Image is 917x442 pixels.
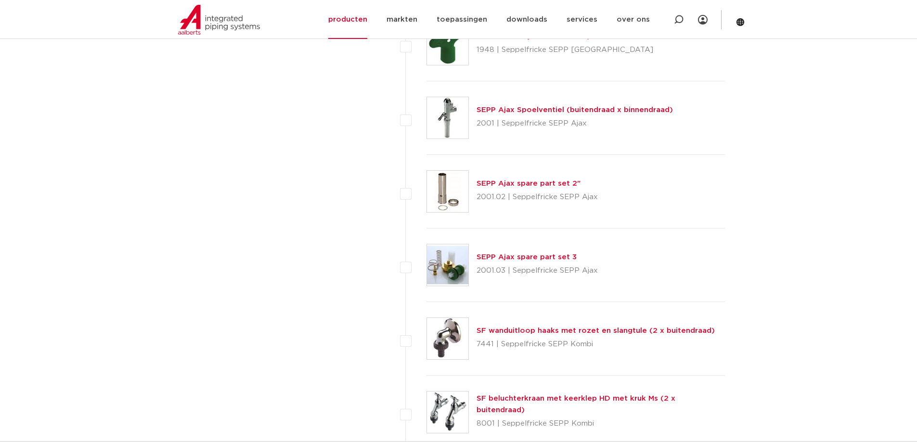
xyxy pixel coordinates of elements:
p: 2001.03 | Seppelfricke SEPP Ajax [477,263,598,278]
img: Thumbnail for SEPP Germany steeksleutel 6,5mm [427,24,468,65]
p: 2001.02 | Seppelfricke SEPP Ajax [477,189,598,205]
img: Thumbnail for SF wanduitloop haaks met rozet en slangtule (2 x buitendraad) [427,318,468,359]
a: SF beluchterkraan met keerklep HD met kruk Ms (2 x buitendraad) [477,395,675,414]
img: Thumbnail for SEPP Ajax spare part set 3 [427,244,468,286]
a: SEPP Ajax spare part set 3 [477,253,577,261]
p: 7441 | Seppelfricke SEPP Kombi [477,337,715,352]
p: 8001 | Seppelfricke SEPP Kombi [477,416,725,431]
a: SF wanduitloop haaks met rozet en slangtule (2 x buitendraad) [477,327,715,334]
img: Thumbnail for SEPP Ajax spare part set 2" [427,171,468,212]
img: Thumbnail for SF beluchterkraan met keerklep HD met kruk Ms (2 x buitendraad) [427,391,468,433]
img: Thumbnail for SEPP Ajax Spoelventiel (buitendraad x binnendraad) [427,97,468,139]
p: 2001 | Seppelfricke SEPP Ajax [477,116,673,131]
a: SEPP Ajax spare part set 2" [477,180,581,187]
a: SEPP Ajax Spoelventiel (buitendraad x binnendraad) [477,106,673,114]
p: 1948 | Seppelfricke SEPP [GEOGRAPHIC_DATA] [477,42,653,58]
